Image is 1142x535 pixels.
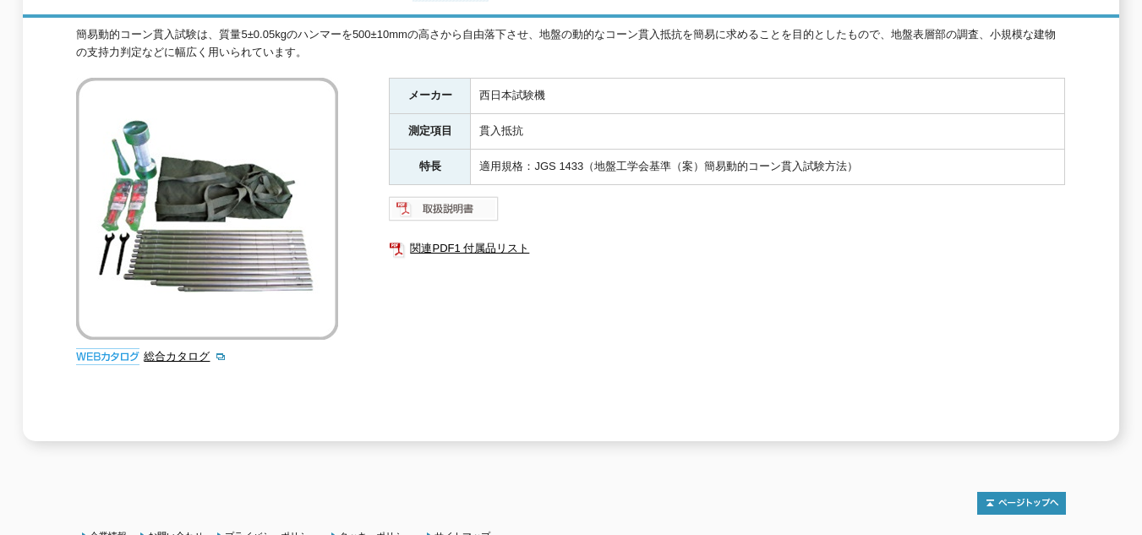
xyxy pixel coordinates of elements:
td: 貫入抵抗 [471,114,1065,150]
img: 簡易動的コーン貫入試験機 S-214 [76,78,338,340]
img: webカタログ [76,348,139,365]
div: 簡易動的コーン貫入試験は、質量5±0.05kgのハンマーを500±10mmの高さから自由落下させ、地盤の動的なコーン貫入抵抗を簡易に求めることを目的としたもので、地盤表層部の調査、小規模な建物の... [76,26,1065,62]
th: 特長 [390,150,471,185]
img: 取扱説明書 [389,195,500,222]
a: 取扱説明書 [389,206,500,219]
img: トップページへ [977,492,1066,515]
th: 測定項目 [390,114,471,150]
td: 西日本試験機 [471,79,1065,114]
td: 適用規格：JGS 1433（地盤工学会基準（案）簡易動的コーン貫入試験方法） [471,150,1065,185]
a: 関連PDF1 付属品リスト [389,237,1065,259]
th: メーカー [390,79,471,114]
a: 総合カタログ [144,350,227,363]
